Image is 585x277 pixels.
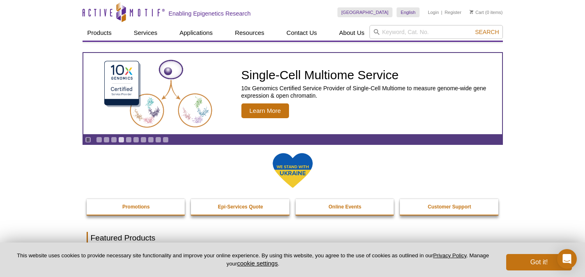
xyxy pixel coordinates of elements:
[272,152,313,189] img: We Stand With Ukraine
[237,260,278,267] button: cookie settings
[163,137,169,143] a: Go to slide 10
[13,252,493,268] p: This website uses cookies to provide necessary site functionality and improve your online experie...
[428,9,439,15] a: Login
[85,137,91,143] a: Toggle autoplay
[87,232,499,244] h2: Featured Products
[111,137,117,143] a: Go to slide 3
[169,10,251,17] h2: Enabling Epigenetics Research
[441,7,443,17] li: |
[445,9,461,15] a: Register
[83,25,117,41] a: Products
[241,103,289,118] span: Learn More
[557,249,577,269] div: Open Intercom Messenger
[369,25,503,39] input: Keyword, Cat. No.
[129,25,163,41] a: Services
[174,25,218,41] a: Applications
[334,25,369,41] a: About Us
[433,252,466,259] a: Privacy Policy
[191,199,290,215] a: Epi-Services Quote
[328,204,361,210] strong: Online Events
[400,199,499,215] a: Customer Support
[337,7,393,17] a: [GEOGRAPHIC_DATA]
[506,254,572,270] button: Got it!
[470,9,484,15] a: Cart
[470,7,503,17] li: (0 items)
[96,137,102,143] a: Go to slide 1
[473,28,501,36] button: Search
[83,53,502,134] a: Single-Cell Multiome Service Single-Cell Multiome Service 10x Genomics Certified Service Provider...
[148,137,154,143] a: Go to slide 8
[282,25,322,41] a: Contact Us
[140,137,147,143] a: Go to slide 7
[83,53,502,134] article: Single-Cell Multiome Service
[230,25,269,41] a: Resources
[133,137,139,143] a: Go to slide 6
[241,69,498,81] h2: Single-Cell Multiome Service
[96,56,220,131] img: Single-Cell Multiome Service
[122,204,150,210] strong: Promotions
[103,137,110,143] a: Go to slide 2
[397,7,420,17] a: English
[126,137,132,143] a: Go to slide 5
[87,199,186,215] a: Promotions
[218,204,263,210] strong: Epi-Services Quote
[241,85,498,99] p: 10x Genomics Certified Service Provider of Single-Cell Multiome to measure genome-wide gene expre...
[296,199,395,215] a: Online Events
[428,204,471,210] strong: Customer Support
[475,29,499,35] span: Search
[470,10,473,14] img: Your Cart
[118,137,124,143] a: Go to slide 4
[155,137,161,143] a: Go to slide 9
